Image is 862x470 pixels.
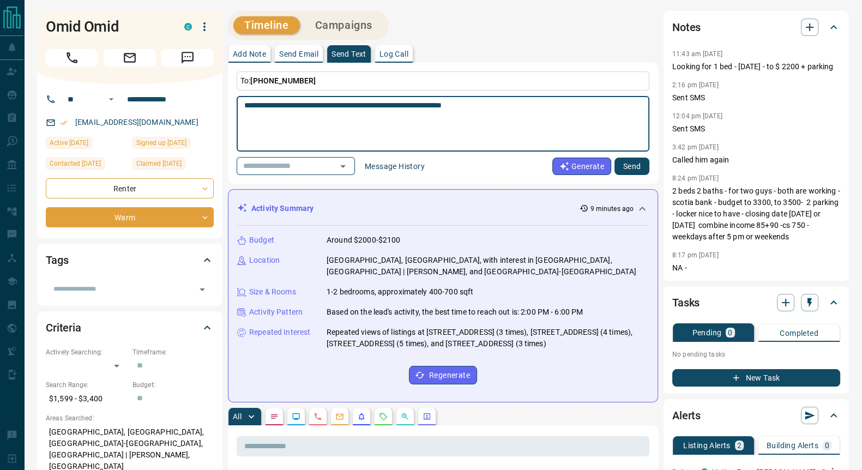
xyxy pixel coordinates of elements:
[250,76,316,85] span: [PHONE_NUMBER]
[249,306,303,318] p: Activity Pattern
[136,137,186,148] span: Signed up [DATE]
[825,442,829,449] p: 0
[672,50,722,58] p: 11:43 am [DATE]
[46,137,127,152] div: Thu Aug 14 2025
[379,412,388,421] svg: Requests
[46,178,214,198] div: Renter
[672,143,719,151] p: 3:42 pm [DATE]
[672,402,840,429] div: Alerts
[50,158,101,169] span: Contacted [DATE]
[136,158,182,169] span: Claimed [DATE]
[327,286,473,298] p: 1-2 bedrooms, approximately 400-700 sqft
[327,255,649,278] p: [GEOGRAPHIC_DATA], [GEOGRAPHIC_DATA], with interest in [GEOGRAPHIC_DATA], [GEOGRAPHIC_DATA] | [PE...
[304,16,383,34] button: Campaigns
[672,294,700,311] h2: Tasks
[692,329,721,336] p: Pending
[379,50,408,58] p: Log Call
[46,390,127,408] p: $1,599 - $3,400
[75,118,198,126] a: [EMAIL_ADDRESS][DOMAIN_NAME]
[249,327,310,338] p: Repeated Interest
[237,198,649,219] div: Activity Summary9 minutes ago
[357,412,366,421] svg: Listing Alerts
[672,251,719,259] p: 8:17 pm [DATE]
[728,329,732,336] p: 0
[46,319,81,336] h2: Criteria
[270,412,279,421] svg: Notes
[132,380,214,390] p: Budget:
[132,158,214,173] div: Tue Jun 10 2025
[195,282,210,297] button: Open
[552,158,611,175] button: Generate
[767,442,818,449] p: Building Alerts
[672,185,840,243] p: 2 beds 2 baths - for two guys - both are working - scotia bank - budget to 3300, to 3500- 2 parki...
[237,71,649,91] p: To:
[46,251,68,269] h2: Tags
[409,366,477,384] button: Regenerate
[672,407,701,424] h2: Alerts
[249,286,296,298] p: Size & Rooms
[590,204,634,214] p: 9 minutes ago
[672,369,840,387] button: New Task
[672,92,840,104] p: Sent SMS
[46,347,127,357] p: Actively Searching:
[737,442,742,449] p: 2
[672,14,840,40] div: Notes
[132,347,214,357] p: Timeframe:
[251,203,314,214] p: Activity Summary
[331,50,366,58] p: Send Text
[46,207,214,227] div: Warm
[672,61,840,73] p: Looking for 1 bed - [DATE] - to $ 2200 + parking
[672,112,722,120] p: 12:04 pm [DATE]
[314,412,322,421] svg: Calls
[46,158,127,173] div: Fri Jul 18 2025
[104,49,156,67] span: Email
[46,315,214,341] div: Criteria
[327,306,583,318] p: Based on the lead's activity, the best time to reach out is: 2:00 PM - 6:00 PM
[46,413,214,423] p: Areas Searched:
[60,119,68,126] svg: Email Verified
[780,329,818,337] p: Completed
[423,412,431,421] svg: Agent Actions
[672,19,701,36] h2: Notes
[233,50,266,58] p: Add Note
[249,255,280,266] p: Location
[614,158,649,175] button: Send
[672,290,840,316] div: Tasks
[335,159,351,174] button: Open
[672,262,840,274] p: NA -
[327,327,649,350] p: Repeated views of listings at [STREET_ADDRESS] (3 times), [STREET_ADDRESS] (4 times), [STREET_ADD...
[279,50,318,58] p: Send Email
[672,123,840,135] p: Sent SMS
[292,412,300,421] svg: Lead Browsing Activity
[50,137,88,148] span: Active [DATE]
[46,380,127,390] p: Search Range:
[105,93,118,106] button: Open
[358,158,431,175] button: Message History
[683,442,731,449] p: Listing Alerts
[46,18,168,35] h1: Omid Omid
[335,412,344,421] svg: Emails
[161,49,214,67] span: Message
[401,412,409,421] svg: Opportunities
[233,413,242,420] p: All
[249,234,274,246] p: Budget
[672,81,719,89] p: 2:16 pm [DATE]
[672,174,719,182] p: 8:24 pm [DATE]
[132,137,214,152] div: Sun Jun 08 2025
[327,234,400,246] p: Around $2000-$2100
[184,23,192,31] div: condos.ca
[46,247,214,273] div: Tags
[672,154,840,166] p: Called him again
[233,16,300,34] button: Timeline
[672,346,840,363] p: No pending tasks
[46,49,98,67] span: Call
